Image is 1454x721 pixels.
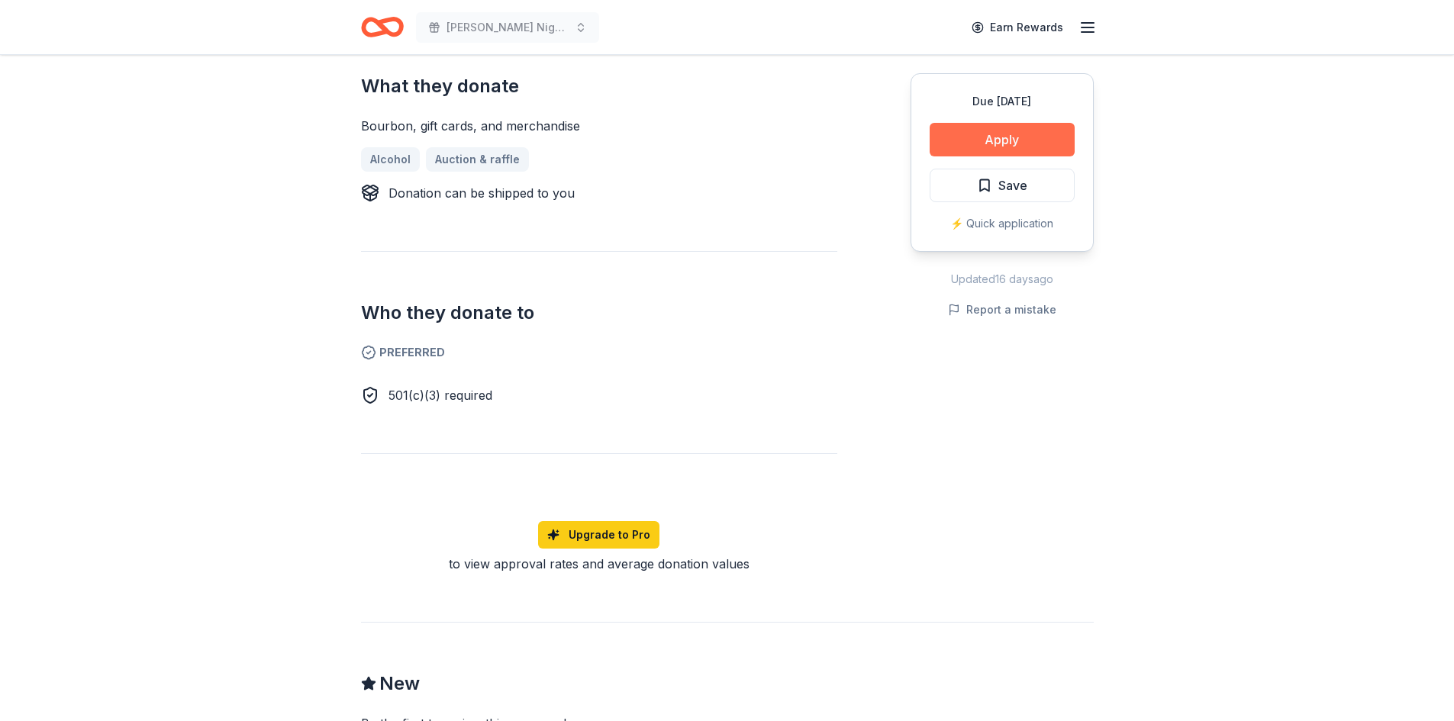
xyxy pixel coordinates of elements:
[361,117,837,135] div: Bourbon, gift cards, and merchandise
[930,214,1075,233] div: ⚡️ Quick application
[361,555,837,573] div: to view approval rates and average donation values
[388,388,492,403] span: 501(c)(3) required
[930,123,1075,156] button: Apply
[930,169,1075,202] button: Save
[388,184,575,202] div: Donation can be shipped to you
[379,671,420,696] span: New
[911,270,1094,288] div: Updated 16 days ago
[948,301,1056,319] button: Report a mistake
[361,301,837,325] h2: Who they donate to
[361,9,404,45] a: Home
[998,175,1027,195] span: Save
[930,92,1075,111] div: Due [DATE]
[426,147,529,172] a: Auction & raffle
[962,14,1072,41] a: Earn Rewards
[361,74,837,98] h2: What they donate
[447,18,569,37] span: [PERSON_NAME] Night Out
[361,147,420,172] a: Alcohol
[361,343,837,362] span: Preferred
[538,521,659,549] a: Upgrade to Pro
[416,12,599,43] button: [PERSON_NAME] Night Out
